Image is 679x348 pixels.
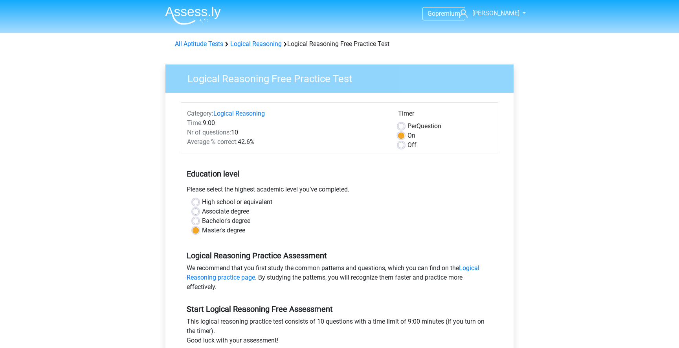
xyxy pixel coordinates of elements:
[165,6,221,25] img: Assessly
[172,39,507,49] div: Logical Reasoning Free Practice Test
[181,128,392,137] div: 10
[181,137,392,147] div: 42.6%
[202,197,272,207] label: High school or equivalent
[398,109,492,122] div: Timer
[456,9,520,18] a: [PERSON_NAME]
[187,119,203,127] span: Time:
[213,110,265,117] a: Logical Reasoning
[175,40,223,48] a: All Aptitude Tests
[187,138,238,145] span: Average % correct:
[187,110,213,117] span: Category:
[187,304,492,314] h5: Start Logical Reasoning Free Assessment
[187,129,231,136] span: Nr of questions:
[472,9,519,17] span: [PERSON_NAME]
[187,251,492,260] h5: Logical Reasoning Practice Assessment
[435,10,460,17] span: premium
[407,122,441,131] label: Question
[181,263,498,295] div: We recommend that you first study the common patterns and questions, which you can find on the . ...
[202,226,245,235] label: Master's degree
[202,216,250,226] label: Bachelor's degree
[407,131,415,140] label: On
[178,70,508,85] h3: Logical Reasoning Free Practice Test
[407,122,417,130] span: Per
[202,207,249,216] label: Associate degree
[423,8,465,19] a: Gopremium
[428,10,435,17] span: Go
[181,185,498,197] div: Please select the highest academic level you’ve completed.
[230,40,282,48] a: Logical Reasoning
[187,166,492,182] h5: Education level
[181,118,392,128] div: 9:00
[407,140,417,150] label: Off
